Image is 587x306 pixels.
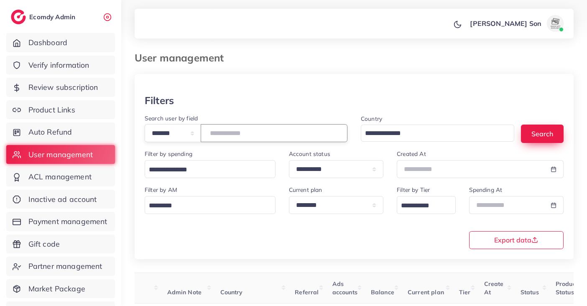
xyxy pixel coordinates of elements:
[556,280,578,296] span: Product Status
[6,279,115,298] a: Market Package
[6,235,115,254] a: Gift code
[398,199,444,212] input: Search for option
[146,199,265,212] input: Search for option
[521,125,564,143] button: Search
[484,280,504,296] span: Create At
[289,150,330,158] label: Account status
[28,105,75,115] span: Product Links
[28,216,107,227] span: Payment management
[6,33,115,52] a: Dashboard
[145,196,276,214] div: Search for option
[408,288,444,296] span: Current plan
[28,37,67,48] span: Dashboard
[28,239,60,250] span: Gift code
[145,94,174,107] h3: Filters
[361,125,514,142] div: Search for option
[6,145,115,164] a: User management
[145,150,192,158] label: Filter by spending
[371,288,394,296] span: Balance
[361,115,382,123] label: Country
[28,149,93,160] span: User management
[28,60,89,71] span: Verify information
[28,194,97,205] span: Inactive ad account
[6,100,115,120] a: Product Links
[6,78,115,97] a: Review subscription
[28,261,102,272] span: Partner management
[145,186,177,194] label: Filter by AM
[28,283,85,294] span: Market Package
[6,212,115,231] a: Payment management
[28,127,72,138] span: Auto Refund
[397,196,455,214] div: Search for option
[29,13,77,21] h2: Ecomdy Admin
[145,160,276,178] div: Search for option
[6,122,115,142] a: Auto Refund
[469,231,564,249] button: Export data
[6,190,115,209] a: Inactive ad account
[146,163,265,176] input: Search for option
[332,280,357,296] span: Ads accounts
[145,114,198,122] label: Search user by field
[11,10,26,24] img: logo
[362,127,503,140] input: Search for option
[28,171,92,182] span: ACL management
[397,150,426,158] label: Created At
[167,288,202,296] span: Admin Note
[459,288,471,296] span: Tier
[470,18,541,28] p: [PERSON_NAME] Son
[220,288,243,296] span: Country
[469,186,503,194] label: Spending At
[289,186,322,194] label: Current plan
[465,15,567,32] a: [PERSON_NAME] Sonavatar
[6,167,115,186] a: ACL management
[6,257,115,276] a: Partner management
[6,56,115,75] a: Verify information
[521,288,539,296] span: Status
[494,237,538,243] span: Export data
[295,288,319,296] span: Referral
[28,82,98,93] span: Review subscription
[11,10,77,24] a: logoEcomdy Admin
[547,15,564,32] img: avatar
[135,52,230,64] h3: User management
[397,186,430,194] label: Filter by Tier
